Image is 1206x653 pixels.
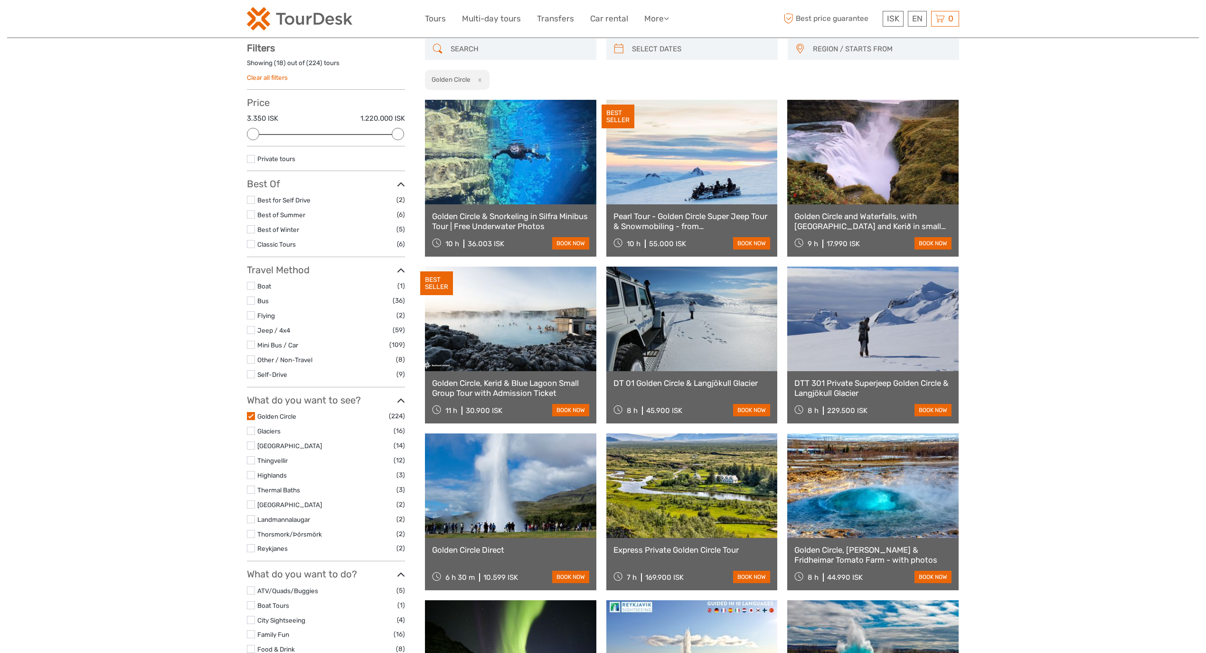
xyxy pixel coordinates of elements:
a: book now [733,237,770,250]
span: ISK [887,14,899,23]
a: book now [552,237,589,250]
span: (59) [393,325,405,336]
span: 7 h [627,573,637,582]
a: Private tours [257,155,295,163]
span: 10 h [445,240,459,248]
span: (8) [396,354,405,365]
a: Transfers [537,12,574,26]
a: Landmannalaugar [257,516,310,523]
label: 224 [309,58,320,67]
span: (5) [396,585,405,596]
h3: Best Of [247,178,405,190]
span: (5) [396,224,405,235]
a: book now [552,404,589,416]
a: book now [914,404,952,416]
span: (12) [394,455,405,466]
a: Family Fun [257,631,289,638]
a: Golden Circle Direct [432,545,589,555]
h3: Travel Method [247,264,405,276]
a: book now [552,571,589,583]
img: 120-15d4194f-c635-41b9-a512-a3cb382bfb57_logo_small.png [247,7,352,30]
span: (9) [396,369,405,380]
a: Other / Non-Travel [257,356,312,364]
span: (2) [396,499,405,510]
div: 45.900 ISK [646,406,682,415]
a: Thorsmork/Þórsmörk [257,530,322,538]
span: 11 h [445,406,457,415]
span: (224) [389,411,405,422]
a: Thingvellir [257,457,288,464]
p: We're away right now. Please check back later! [13,17,107,24]
div: BEST SELLER [602,105,634,128]
a: Golden Circle and Waterfalls, with [GEOGRAPHIC_DATA] and Kerið in small group [794,211,952,231]
span: (14) [394,440,405,451]
button: REGION / STARTS FROM [809,41,954,57]
div: 10.599 ISK [483,573,518,582]
a: Food & Drink [257,645,295,653]
div: 55.000 ISK [649,240,686,248]
span: (16) [394,629,405,640]
div: 36.003 ISK [468,240,504,248]
a: Car rental [590,12,628,26]
span: 8 h [808,406,819,415]
div: EN [908,11,927,27]
span: (6) [397,209,405,220]
span: (1) [397,280,405,291]
span: (3) [396,470,405,480]
a: Express Private Golden Circle Tour [613,545,771,555]
a: book now [914,571,952,583]
a: Pearl Tour - Golden Circle Super Jeep Tour & Snowmobiling - from [GEOGRAPHIC_DATA] [613,211,771,231]
label: 1.220.000 ISK [360,114,405,124]
a: [GEOGRAPHIC_DATA] [257,501,322,509]
a: Golden Circle, Kerid & Blue Lagoon Small Group Tour with Admission Ticket [432,378,589,398]
span: 8 h [808,573,819,582]
span: 0 [947,14,955,23]
div: 17.990 ISK [827,240,860,248]
a: Golden Circle [257,413,296,420]
div: 169.900 ISK [645,573,684,582]
a: Best for Self Drive [257,196,311,204]
a: Classic Tours [257,240,296,248]
a: Best of Winter [257,226,299,233]
span: (1) [397,600,405,611]
span: (36) [393,295,405,306]
h3: What do you want to see? [247,394,405,406]
span: 10 h [627,240,641,248]
a: City Sightseeing [257,616,305,624]
a: Clear all filters [247,74,288,81]
a: book now [733,404,770,416]
div: 229.500 ISK [827,406,867,415]
a: Golden Circle, [PERSON_NAME] & Fridheimar Tomato Farm - with photos [794,545,952,565]
span: (2) [396,194,405,205]
h3: What do you want to do? [247,568,405,580]
a: book now [914,237,952,250]
span: (2) [396,543,405,554]
button: Open LiveChat chat widget [109,15,121,26]
span: (16) [394,425,405,436]
a: Reykjanes [257,545,288,552]
span: 9 h [808,240,818,248]
span: (3) [396,484,405,495]
a: book now [733,571,770,583]
a: Self-Drive [257,371,287,378]
span: (4) [397,615,405,625]
a: [GEOGRAPHIC_DATA] [257,442,322,450]
a: DT 01 Golden Circle & Langjökull Glacier [613,378,771,388]
label: 3.350 ISK [247,114,278,124]
a: Flying [257,312,275,319]
span: (2) [396,310,405,321]
span: Best price guarantee [781,11,880,27]
a: Mini Bus / Car [257,341,298,349]
a: More [644,12,669,26]
a: Tours [425,12,446,26]
span: 8 h [627,406,638,415]
a: Multi-day tours [462,12,521,26]
span: (6) [397,239,405,250]
span: (109) [389,339,405,350]
a: Best of Summer [257,211,305,219]
a: Golden Circle & Snorkeling in Silfra Minibus Tour | Free Underwater Photos [432,211,589,231]
a: Highlands [257,471,287,479]
div: 30.900 ISK [466,406,502,415]
a: Glaciers [257,427,281,435]
span: (2) [396,514,405,525]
